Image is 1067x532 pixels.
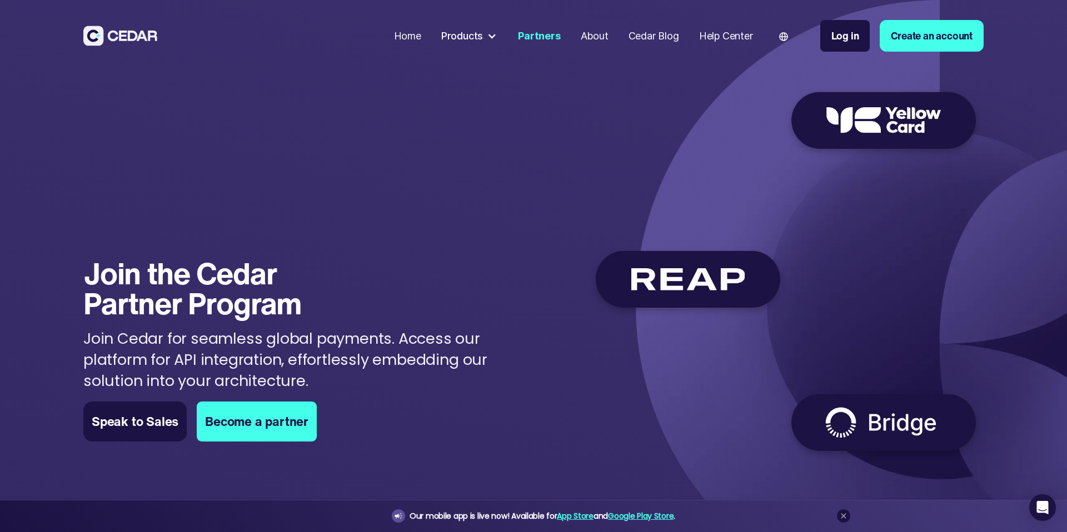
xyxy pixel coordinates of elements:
[83,401,187,441] a: Speak to Sales
[1029,494,1056,521] div: Open Intercom Messenger
[699,28,753,43] div: Help Center
[513,23,565,49] a: Partners
[394,511,403,520] img: announcement
[389,23,426,49] a: Home
[694,23,758,49] a: Help Center
[624,23,684,49] a: Cedar Blog
[831,28,859,43] div: Log in
[576,23,614,49] a: About
[197,401,317,441] a: Become a partner
[581,28,609,43] div: About
[394,28,421,43] div: Home
[779,32,788,41] img: world icon
[441,28,483,43] div: Products
[518,28,560,43] div: Partners
[880,20,984,52] a: Create an account
[608,510,674,521] a: Google Play Store
[83,328,538,391] p: Join Cedar for seamless global payments. Access our platform for API integration, effortlessly em...
[83,258,356,318] h1: Join the Cedar Partner Program
[410,509,675,523] div: Our mobile app is live now! Available for and .
[557,510,593,521] a: App Store
[820,20,870,52] a: Log in
[436,23,503,48] div: Products
[629,28,679,43] div: Cedar Blog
